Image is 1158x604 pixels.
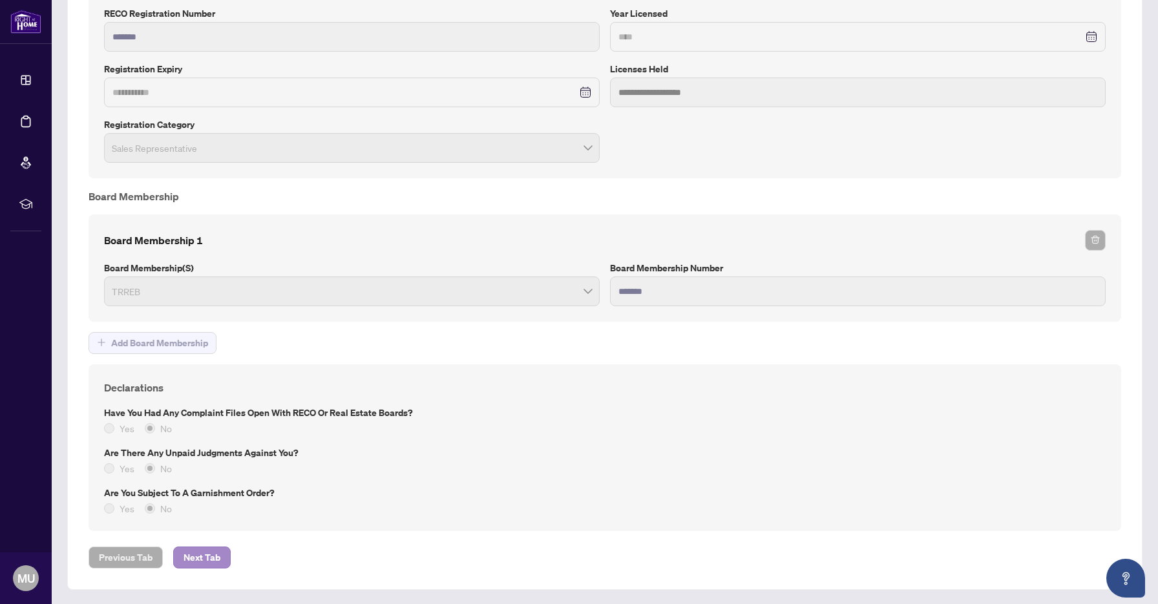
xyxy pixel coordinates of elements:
h4: Declarations [104,380,1106,395]
img: logo [10,10,41,34]
span: No [155,461,177,475]
label: Board Membership Number [610,261,1106,275]
label: Registration Expiry [104,62,600,76]
label: Are there any unpaid judgments against you? [104,446,1106,460]
button: Next Tab [173,547,231,568]
label: Have you had any complaint files open with RECO or Real Estate Boards? [104,406,1106,420]
span: TRREB [112,279,592,304]
label: Are you subject to a Garnishment Order? [104,486,1106,500]
span: Yes [114,421,140,435]
span: MU [17,569,35,587]
span: No [155,421,177,435]
span: Sales Representative [112,136,592,160]
span: Yes [114,461,140,475]
h4: Board Membership [89,189,1121,204]
button: Add Board Membership [89,332,216,354]
label: Year Licensed [610,6,1106,21]
span: Next Tab [184,547,220,568]
button: Previous Tab [89,547,163,568]
h4: Board Membership 1 [104,233,203,248]
label: Licenses Held [610,62,1106,76]
label: RECO Registration Number [104,6,600,21]
span: No [155,501,177,515]
span: Yes [114,501,140,515]
label: Board Membership(s) [104,261,600,275]
label: Registration Category [104,118,600,132]
button: Open asap [1106,559,1145,598]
